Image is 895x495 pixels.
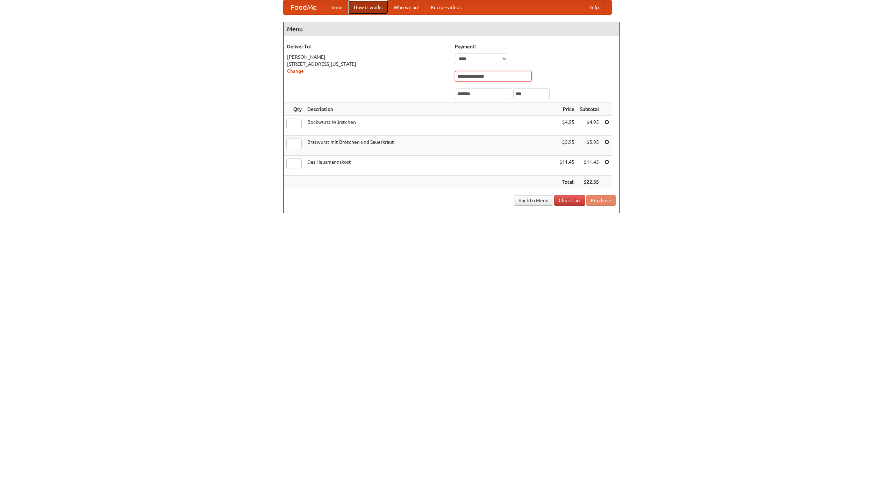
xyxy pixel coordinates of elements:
[583,0,604,14] a: Help
[287,61,448,68] div: [STREET_ADDRESS][US_STATE]
[287,43,448,50] h5: Deliver To:
[305,156,557,176] td: Das Hausmannskost
[284,0,324,14] a: FoodMe
[287,68,304,74] a: Change
[287,54,448,61] div: [PERSON_NAME]
[577,103,602,116] th: Subtotal
[577,136,602,156] td: $5.95
[554,195,585,206] a: Clear Cart
[305,116,557,136] td: Bockwurst Würstchen
[324,0,348,14] a: Home
[305,103,557,116] th: Description
[455,43,616,50] h5: Payment:
[557,156,577,176] td: $11.45
[577,176,602,189] th: $22.35
[284,103,305,116] th: Qty
[557,136,577,156] td: $5.95
[557,103,577,116] th: Price
[348,0,388,14] a: How it works
[305,136,557,156] td: Bratwurst mit Brötchen und Sauerkraut
[388,0,425,14] a: Who we are
[284,22,619,36] h4: Menu
[557,116,577,136] td: $4.95
[425,0,467,14] a: Recipe videos
[557,176,577,189] th: Total:
[577,116,602,136] td: $4.95
[586,195,616,206] button: Purchase
[514,195,553,206] a: Back to Menu
[577,156,602,176] td: $11.45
